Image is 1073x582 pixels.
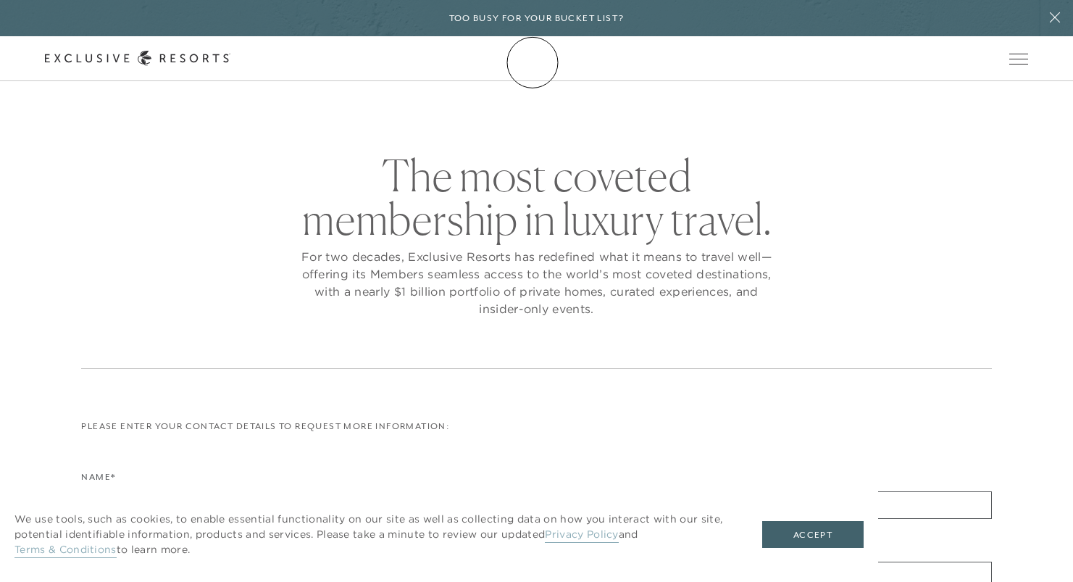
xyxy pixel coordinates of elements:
a: Terms & Conditions [14,543,117,558]
a: Privacy Policy [545,528,618,543]
button: Accept [762,521,864,549]
button: Open navigation [1009,54,1028,64]
h2: The most coveted membership in luxury travel. [298,154,776,241]
p: Please enter your contact details to request more information: [81,420,991,433]
h6: Too busy for your bucket list? [449,12,625,25]
p: For two decades, Exclusive Resorts has redefined what it means to travel well—offering its Member... [298,248,776,317]
label: Name* [81,470,115,491]
p: We use tools, such as cookies, to enable essential functionality on our site as well as collectin... [14,512,733,557]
